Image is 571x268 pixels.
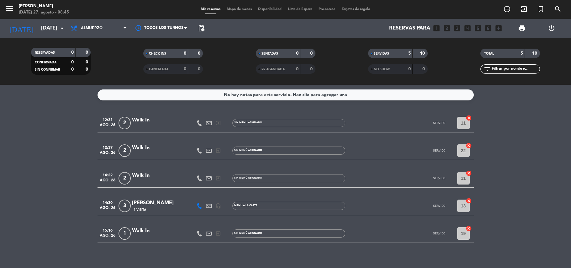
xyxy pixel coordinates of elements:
[234,177,262,179] span: Sin menú asignado
[100,233,115,241] span: ago. 26
[484,52,494,55] span: TOTAL
[537,5,545,13] i: turned_in_not
[100,143,115,151] span: 12:37
[184,51,186,56] strong: 0
[71,50,74,55] strong: 0
[310,67,314,71] strong: 0
[119,172,131,185] span: 2
[86,50,89,55] strong: 0
[537,19,566,38] div: LOG OUT
[58,24,66,32] i: arrow_drop_down
[184,67,186,71] strong: 0
[466,170,472,176] i: cancel
[215,203,221,209] i: headset_mic
[19,9,69,16] div: [DATE] 27. agosto - 08:45
[198,51,202,56] strong: 0
[81,26,103,30] span: Almuerzo
[424,117,455,129] button: SERVIDO
[5,21,38,35] i: [DATE]
[119,200,131,212] span: 3
[119,227,131,240] span: 1
[234,121,262,124] span: Sin menú asignado
[466,115,472,121] i: cancel
[71,67,74,72] strong: 0
[132,116,185,124] div: Walk In
[234,232,262,234] span: Sin menú asignado
[422,67,426,71] strong: 0
[132,199,185,207] div: [PERSON_NAME]
[521,51,523,56] strong: 5
[315,8,339,11] span: Pre-acceso
[484,65,491,73] i: filter_list
[432,24,441,32] i: looks_one
[532,51,538,56] strong: 10
[100,171,115,178] span: 14:22
[310,51,314,56] strong: 0
[119,144,131,157] span: 2
[234,149,262,152] span: Sin menú asignado
[215,175,221,181] i: exit_to_app
[389,25,430,31] span: Reservas para
[466,198,472,204] i: cancel
[408,51,411,56] strong: 5
[424,172,455,185] button: SERVIDO
[443,24,451,32] i: looks_two
[262,68,285,71] span: RE AGENDADA
[433,232,445,235] span: SERVIDO
[433,176,445,180] span: SERVIDO
[520,5,528,13] i: exit_to_app
[484,24,492,32] i: looks_6
[374,52,389,55] span: SERVIDAS
[100,199,115,206] span: 14:30
[554,5,562,13] i: search
[420,51,426,56] strong: 10
[5,4,14,13] i: menu
[433,204,445,207] span: SERVIDO
[198,67,202,71] strong: 0
[296,67,299,71] strong: 0
[35,51,55,54] span: RESERVADAS
[234,204,257,207] span: MENÚ A LA CARTA
[132,227,185,235] div: Walk In
[224,91,347,99] div: No hay notas para este servicio. Haz clic para agregar una
[100,226,115,233] span: 15:16
[86,60,89,64] strong: 0
[255,8,285,11] span: Disponibilidad
[119,117,131,129] span: 2
[215,231,221,236] i: exit_to_app
[100,178,115,185] span: ago. 26
[100,151,115,158] span: ago. 26
[374,68,390,71] span: NO SHOW
[548,24,555,32] i: power_settings_new
[494,24,503,32] i: add_box
[285,8,315,11] span: Lista de Espera
[100,116,115,123] span: 12:31
[215,120,221,126] i: exit_to_app
[424,227,455,240] button: SERVIDO
[198,24,205,32] span: pending_actions
[71,60,74,64] strong: 0
[224,8,255,11] span: Mapa de mesas
[339,8,373,11] span: Tarjetas de regalo
[463,24,472,32] i: looks_4
[466,142,472,149] i: cancel
[198,8,224,11] span: Mis reservas
[19,3,69,9] div: [PERSON_NAME]
[433,121,445,125] span: SERVIDO
[491,66,540,72] input: Filtrar por nombre...
[518,24,526,32] span: print
[262,52,278,55] span: SENTADAS
[474,24,482,32] i: looks_5
[100,206,115,213] span: ago. 26
[100,123,115,130] span: ago. 26
[296,51,299,56] strong: 0
[215,148,221,153] i: exit_to_app
[149,52,166,55] span: CHECK INS
[35,68,60,71] span: SIN CONFIRMAR
[35,61,56,64] span: CONFIRMADA
[503,5,511,13] i: add_circle_outline
[433,149,445,152] span: SERVIDO
[132,144,185,152] div: Walk In
[408,67,411,71] strong: 0
[86,67,89,72] strong: 0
